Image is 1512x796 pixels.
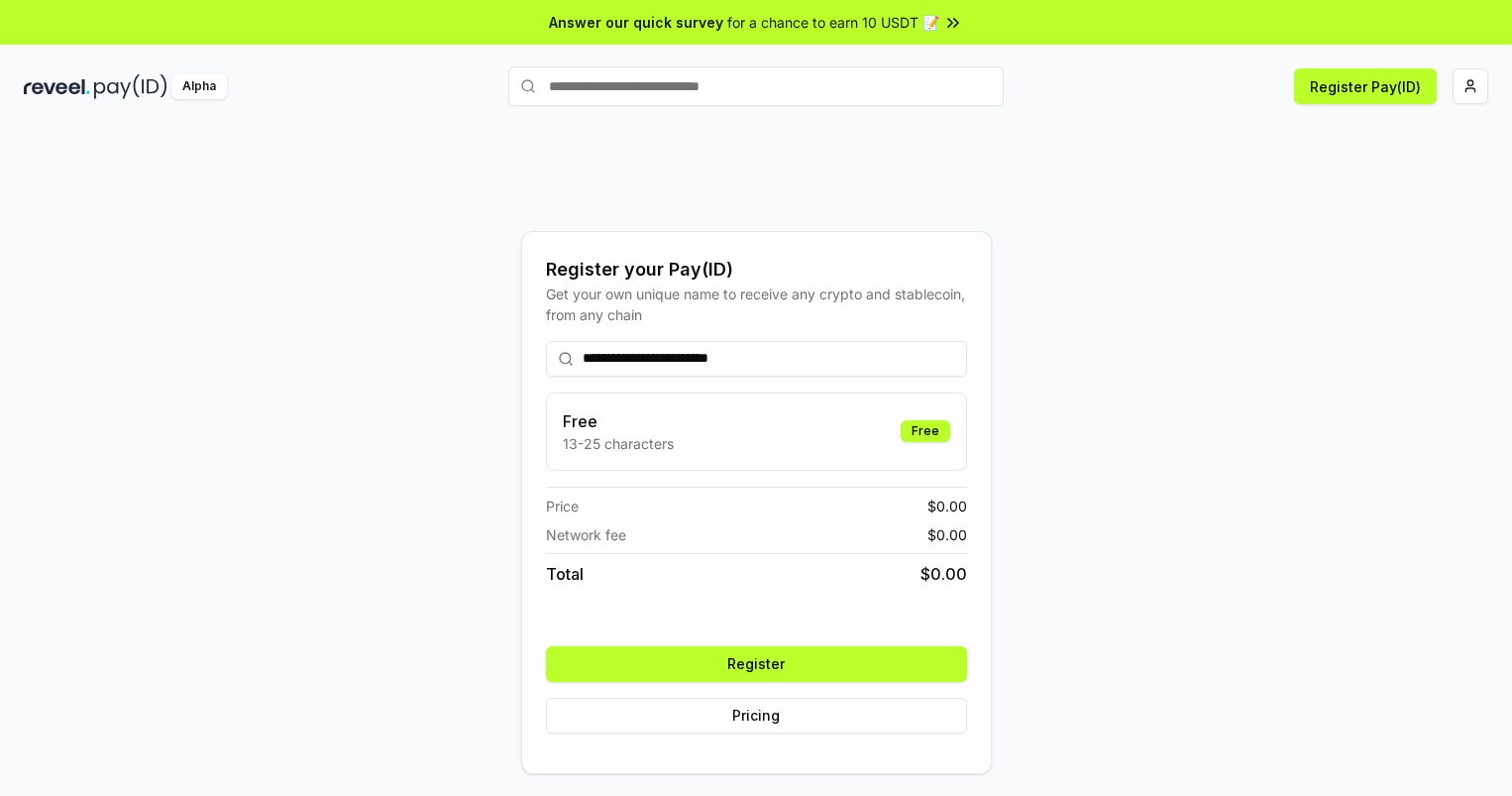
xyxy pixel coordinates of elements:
[927,524,967,545] span: $ 0.00
[546,284,967,325] div: Get your own unique name to receive any crypto and stablecoin, from any chain
[546,496,579,516] span: Price
[24,74,90,99] img: reveel_dark
[920,562,967,586] span: $ 0.00
[563,409,674,433] h3: Free
[546,524,626,545] span: Network fee
[546,698,967,734] button: Pricing
[546,562,584,586] span: Total
[1294,68,1437,104] button: Register Pay(ID)
[549,12,723,33] span: Answer our quick survey
[727,12,939,33] span: for a chance to earn 10 USDT 📝
[171,74,227,99] div: Alpha
[546,256,967,284] div: Register your Pay(ID)
[94,74,167,99] img: pay_id
[927,496,967,516] span: $ 0.00
[901,420,950,442] div: Free
[563,433,674,454] p: 13-25 characters
[546,646,967,682] button: Register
